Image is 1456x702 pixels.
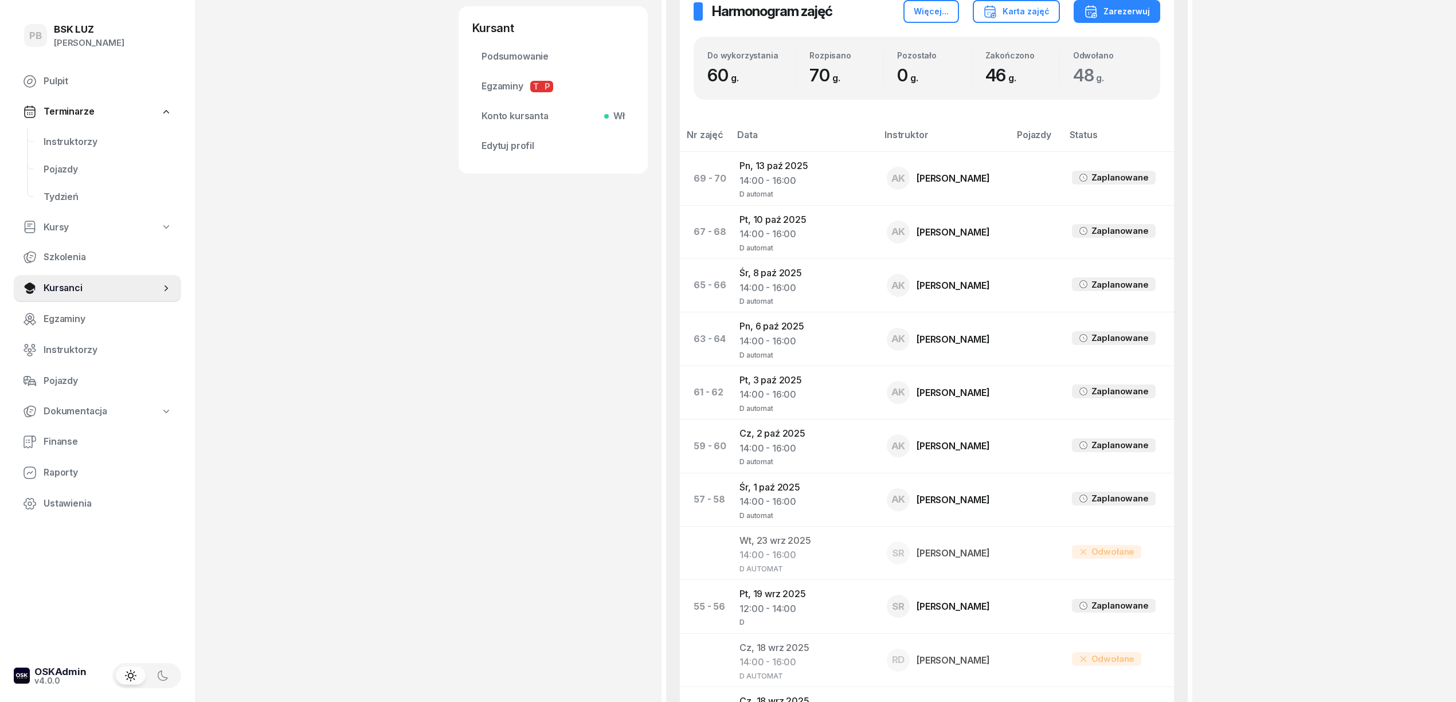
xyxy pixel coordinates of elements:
small: g. [832,72,840,84]
span: T [530,81,542,92]
span: Kursanci [44,281,161,296]
div: [PERSON_NAME] [917,228,990,237]
div: 14:00 - 16:00 [739,441,868,456]
a: Finanse [14,428,181,456]
div: 14:00 - 16:00 [739,334,868,349]
a: Instruktorzy [14,336,181,364]
div: Zarezerwuj [1084,5,1150,18]
span: SR [892,548,905,558]
div: 12:00 - 14:00 [739,602,868,617]
td: Pn, 13 paź 2025 [730,152,878,205]
span: Egzaminy [482,79,625,94]
th: Data [730,127,878,152]
span: PB [29,31,42,41]
a: Pulpit [14,68,181,95]
span: 60 [707,65,744,85]
div: D automat [739,295,868,305]
span: AK [891,387,906,397]
div: D [739,616,868,626]
div: [PERSON_NAME] [917,335,990,344]
td: Pn, 6 paź 2025 [730,312,878,366]
a: Egzaminy [14,305,181,333]
td: Cz, 18 wrz 2025 [730,633,878,687]
td: 65 - 66 [680,259,730,312]
div: Zaplanowane [1091,598,1149,613]
a: Edytuj profil [472,132,634,160]
div: Zaplanowane [1091,384,1149,399]
div: [PERSON_NAME] [917,495,990,504]
span: SR [892,602,905,611]
div: [PERSON_NAME] [54,36,124,50]
div: [PERSON_NAME] [917,281,990,290]
span: AK [891,281,906,291]
span: AK [891,495,906,504]
a: Pojazdy [14,367,181,395]
a: Instruktorzy [34,128,181,156]
span: Podsumowanie [482,49,625,64]
th: Nr zajęć [680,127,730,152]
td: 55 - 56 [680,580,730,633]
span: Edytuj profil [482,139,625,154]
a: Podsumowanie [472,43,634,70]
div: Zakończono [985,50,1059,60]
div: Karta zajęć [983,5,1050,18]
div: Rozpisano [809,50,883,60]
td: 69 - 70 [680,152,730,205]
div: [PERSON_NAME] [917,174,990,183]
th: Status [1063,127,1174,152]
td: Pt, 3 paź 2025 [730,366,878,419]
div: 14:00 - 16:00 [739,174,868,189]
td: 63 - 64 [680,312,730,366]
span: AK [891,334,906,344]
div: BSK LUZ [54,25,124,34]
span: Szkolenia [44,250,172,265]
td: Śr, 1 paź 2025 [730,473,878,526]
td: Pt, 10 paź 2025 [730,205,878,258]
div: Kursant [472,20,634,36]
span: Instruktorzy [44,135,172,150]
a: Szkolenia [14,244,181,271]
span: Ustawienia [44,496,172,511]
a: Dokumentacja [14,398,181,425]
div: D automat [739,456,868,465]
span: 70 [809,65,846,85]
span: P [542,81,553,92]
div: Zaplanowane [1091,491,1149,506]
span: 48 [1073,65,1110,85]
span: 46 [985,65,1022,85]
span: Pojazdy [44,374,172,389]
small: g. [1008,72,1016,84]
span: Egzaminy [44,312,172,327]
div: Więcej... [914,5,949,18]
span: AK [891,227,906,237]
small: g. [1096,72,1104,84]
span: Raporty [44,465,172,480]
div: Odwołane [1072,652,1142,666]
td: 57 - 58 [680,473,730,526]
div: D automat [739,242,868,252]
div: D automat [739,349,868,359]
div: [PERSON_NAME] [917,548,990,558]
span: Tydzień [44,190,172,205]
div: [PERSON_NAME] [917,656,990,665]
td: Pt, 19 wrz 2025 [730,580,878,633]
span: Kursy [44,220,69,235]
div: D automat [739,188,868,198]
span: AK [891,174,906,183]
td: 59 - 60 [680,419,730,473]
a: Tydzień [34,183,181,211]
div: D AUTOMAT [739,563,868,572]
div: D automat [739,402,868,412]
div: Zaplanowane [1091,438,1149,453]
span: Terminarze [44,104,94,119]
div: 14:00 - 16:00 [739,655,868,670]
div: Zaplanowane [1091,170,1149,185]
span: Konto kursanta [482,109,625,124]
div: Odwołane [1072,545,1142,559]
td: Wt, 23 wrz 2025 [730,526,878,579]
div: Odwołano [1073,50,1146,60]
small: g. [910,72,918,84]
span: Finanse [44,434,172,449]
small: g. [731,72,739,84]
a: Raporty [14,459,181,487]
